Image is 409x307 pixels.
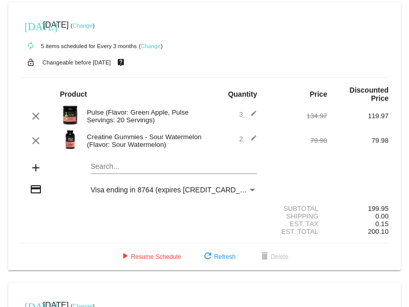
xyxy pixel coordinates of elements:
[25,56,37,69] mat-icon: lock_open
[119,251,131,263] mat-icon: play_arrow
[228,90,257,98] strong: Quantity
[30,110,42,122] mat-icon: clear
[25,19,37,32] mat-icon: [DATE]
[259,253,289,260] span: Delete
[327,112,389,120] div: 119.97
[327,205,389,212] div: 199.95
[30,162,42,174] mat-icon: add
[239,135,257,143] span: 2
[202,253,235,260] span: Refresh
[266,220,327,228] div: Est. Tax
[111,248,189,266] button: Resume Schedule
[259,251,271,263] mat-icon: delete
[375,220,389,228] span: 0.15
[266,228,327,235] div: Est. Total
[141,43,161,49] a: Change
[350,86,389,102] strong: Discounted Price
[266,137,327,144] div: 79.98
[119,253,181,260] span: Resume Schedule
[245,135,257,147] mat-icon: edit
[60,105,80,125] img: Image-1-Carousel-Pulse-20S-Green-Apple-Transp.png
[368,228,389,235] span: 200.10
[266,112,327,120] div: 134.97
[91,186,257,194] mat-select: Payment Method
[202,251,214,263] mat-icon: refresh
[25,40,37,52] mat-icon: autorenew
[71,23,95,29] small: ( )
[30,183,42,195] mat-icon: credit_card
[30,135,42,147] mat-icon: clear
[139,43,163,49] small: ( )
[82,133,205,148] div: Creatine Gummies - Sour Watermelon (Flavor: Sour Watermelon)
[327,137,389,144] div: 79.98
[310,90,327,98] strong: Price
[91,186,262,194] span: Visa ending in 8764 (expires [CREDIT_CARD_DATA])
[245,110,257,122] mat-icon: edit
[60,129,80,150] img: Image-1-Creatine-Gummies-SW-1000Xx1000.png
[82,108,205,124] div: Pulse (Flavor: Green Apple, Pulse Servings: 20 Servings)
[91,163,257,171] input: Search...
[266,212,327,220] div: Shipping
[42,59,111,65] small: Changeable before [DATE]
[20,43,137,49] small: 5 items scheduled for Every 3 months
[375,212,389,220] span: 0.00
[266,205,327,212] div: Subtotal
[73,23,93,29] a: Change
[250,248,297,266] button: Delete
[193,248,244,266] button: Refresh
[239,111,257,118] span: 3
[115,56,127,69] mat-icon: live_help
[60,90,87,98] strong: Product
